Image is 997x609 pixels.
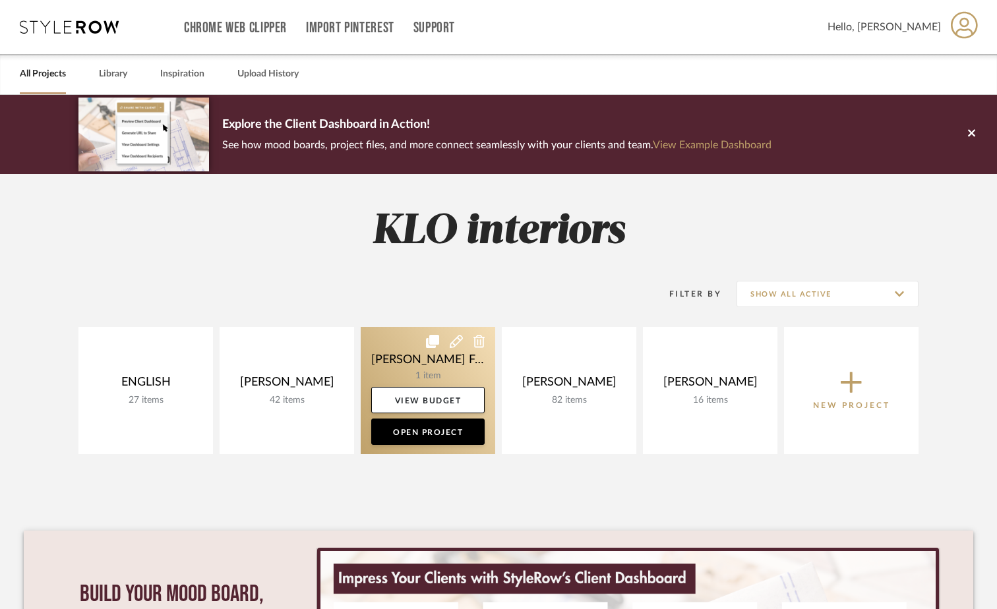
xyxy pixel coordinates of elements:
div: 82 items [512,395,626,406]
p: Explore the Client Dashboard in Action! [222,115,771,136]
a: View Budget [371,387,485,413]
span: Hello, [PERSON_NAME] [828,19,941,35]
div: 27 items [89,395,202,406]
a: Upload History [237,65,299,83]
div: 16 items [653,395,767,406]
p: New Project [813,399,890,412]
a: Library [99,65,127,83]
div: Filter By [652,287,721,301]
div: [PERSON_NAME] [512,375,626,395]
a: Chrome Web Clipper [184,22,287,34]
a: All Projects [20,65,66,83]
a: Open Project [371,419,485,445]
a: Support [413,22,455,34]
div: [PERSON_NAME] [230,375,344,395]
button: New Project [784,327,919,454]
img: d5d033c5-7b12-40c2-a960-1ecee1989c38.png [78,98,209,171]
a: View Example Dashboard [653,140,771,150]
div: ENGLISH [89,375,202,395]
h2: KLO interiors [24,207,973,256]
a: Import Pinterest [306,22,394,34]
div: [PERSON_NAME] [653,375,767,395]
div: 42 items [230,395,344,406]
a: Inspiration [160,65,204,83]
p: See how mood boards, project files, and more connect seamlessly with your clients and team. [222,136,771,154]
